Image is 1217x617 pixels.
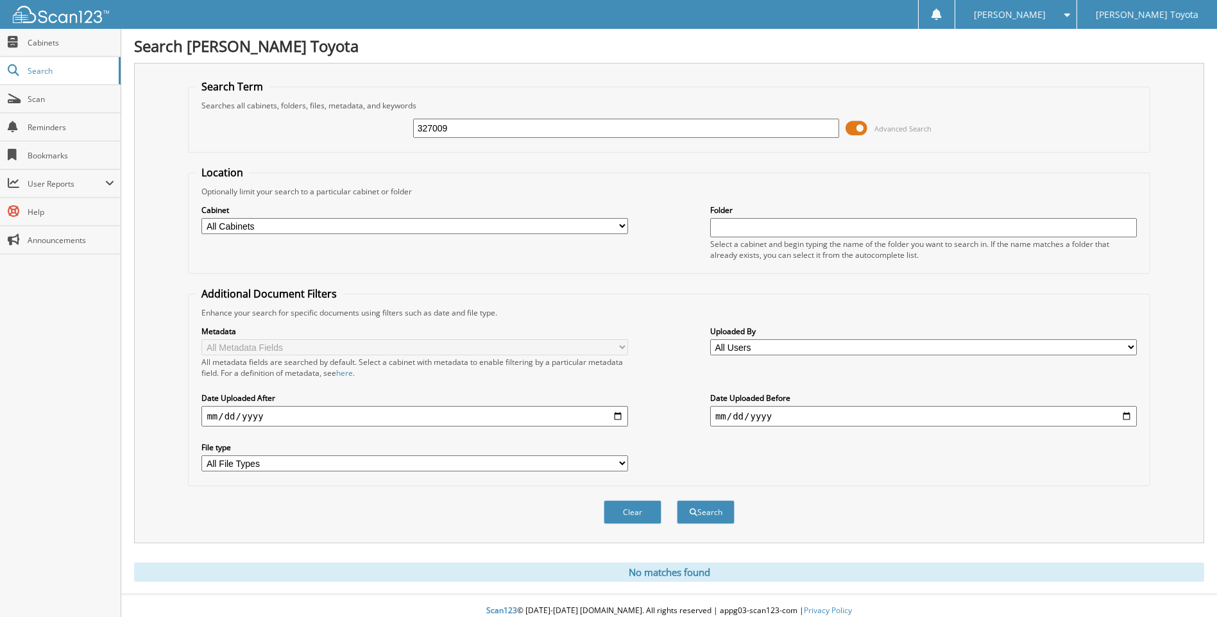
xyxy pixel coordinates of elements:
[486,605,517,616] span: Scan123
[201,326,628,337] label: Metadata
[134,562,1204,582] div: No matches found
[28,122,114,133] span: Reminders
[710,205,1137,216] label: Folder
[201,205,628,216] label: Cabinet
[195,307,1143,318] div: Enhance your search for specific documents using filters such as date and file type.
[1096,11,1198,19] span: [PERSON_NAME] Toyota
[195,186,1143,197] div: Optionally limit your search to a particular cabinet or folder
[710,239,1137,260] div: Select a cabinet and begin typing the name of the folder you want to search in. If the name match...
[201,393,628,403] label: Date Uploaded After
[604,500,661,524] button: Clear
[28,207,114,217] span: Help
[195,287,343,301] legend: Additional Document Filters
[710,326,1137,337] label: Uploaded By
[28,37,114,48] span: Cabinets
[28,65,112,76] span: Search
[710,406,1137,427] input: end
[804,605,852,616] a: Privacy Policy
[134,35,1204,56] h1: Search [PERSON_NAME] Toyota
[201,442,628,453] label: File type
[28,150,114,161] span: Bookmarks
[710,393,1137,403] label: Date Uploaded Before
[201,357,628,378] div: All metadata fields are searched by default. Select a cabinet with metadata to enable filtering b...
[13,6,109,23] img: scan123-logo-white.svg
[677,500,735,524] button: Search
[336,368,353,378] a: here
[195,80,269,94] legend: Search Term
[201,406,628,427] input: start
[974,11,1046,19] span: [PERSON_NAME]
[195,100,1143,111] div: Searches all cabinets, folders, files, metadata, and keywords
[28,94,114,105] span: Scan
[195,165,250,180] legend: Location
[28,235,114,246] span: Announcements
[874,124,932,133] span: Advanced Search
[28,178,105,189] span: User Reports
